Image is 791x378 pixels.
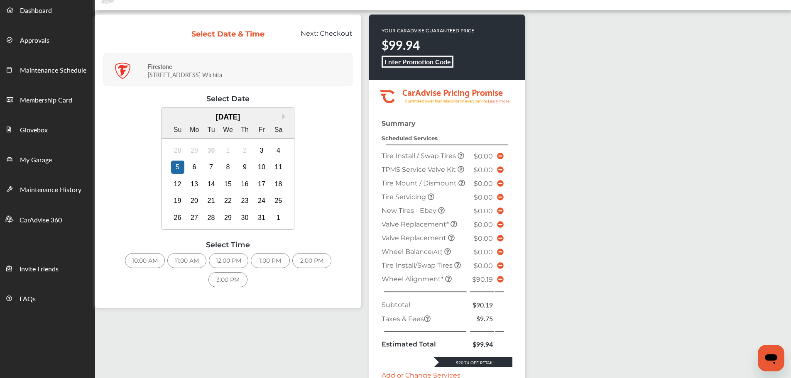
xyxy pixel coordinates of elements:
div: 2:00 PM [292,253,331,268]
div: Not available Thursday, October 2nd, 2025 [238,144,252,157]
div: Sa [272,123,285,137]
span: Checkout [320,29,353,37]
div: Th [238,123,252,137]
img: logo-firestone.png [114,63,131,79]
span: Glovebox [20,125,48,136]
div: 1:00 PM [251,253,290,268]
div: Choose Monday, October 13th, 2025 [188,178,201,191]
div: Select Date & Time [191,29,265,39]
span: Wheel Balance [382,248,444,256]
p: YOUR CARADVISE GUARANTEED PRICE [382,27,474,34]
td: $90.19 [469,298,495,312]
div: Choose Monday, October 27th, 2025 [188,211,201,224]
div: Not available Wednesday, October 1st, 2025 [221,144,235,157]
span: Invite Friends [20,264,59,275]
td: $9.75 [469,312,495,325]
div: Choose Friday, October 3rd, 2025 [255,144,268,157]
span: FAQs [20,294,36,305]
a: Membership Card [0,84,95,114]
div: Choose Tuesday, October 21st, 2025 [205,194,218,207]
div: Choose Tuesday, October 14th, 2025 [205,178,218,191]
iframe: Button to launch messaging window [758,345,784,371]
span: Maintenance Schedule [20,65,86,76]
span: Maintenance History [20,185,81,195]
div: 11:00 AM [167,253,206,268]
div: Choose Sunday, October 26th, 2025 [171,211,184,224]
div: Su [171,123,184,137]
span: New Tires - Ebay [382,207,438,215]
div: Choose Saturday, October 4th, 2025 [272,144,285,157]
span: My Garage [20,155,52,166]
span: Wheel Alignment * [382,275,445,283]
div: Choose Friday, October 31st, 2025 [255,211,268,224]
div: Not available Monday, September 29th, 2025 [188,144,201,157]
span: $0.00 [474,248,493,256]
span: Tire Mount / Dismount [382,179,458,187]
div: We [221,123,235,137]
div: Choose Saturday, October 11th, 2025 [272,161,285,174]
div: Choose Friday, October 24th, 2025 [255,194,268,207]
span: $0.00 [474,152,493,160]
div: 10:00 AM [125,253,165,268]
strong: Summary [382,119,416,127]
span: $0.00 [474,234,493,242]
span: $0.00 [474,166,493,174]
span: Dashboard [20,5,52,16]
div: Choose Wednesday, October 22nd, 2025 [221,194,235,207]
span: Membership Card [20,95,72,106]
small: (All) [432,249,443,255]
span: Tire Install/Swap Tires [382,261,454,269]
span: $0.00 [474,221,493,229]
a: Glovebox [0,114,95,144]
td: $99.94 [469,337,495,351]
span: Tire Install / Swap Tires [382,152,458,160]
div: Choose Wednesday, October 29th, 2025 [221,211,235,224]
div: Choose Saturday, November 1st, 2025 [272,211,285,224]
div: Choose Friday, October 17th, 2025 [255,178,268,191]
div: $20.74 Off Retail! [434,360,512,366]
div: Choose Saturday, October 18th, 2025 [272,178,285,191]
div: Choose Sunday, October 12th, 2025 [171,178,184,191]
span: $0.00 [474,180,493,188]
div: Not available Sunday, September 28th, 2025 [171,144,184,157]
td: Estimated Total [380,337,469,351]
div: Tu [205,123,218,137]
div: Select Time [103,240,353,249]
div: Choose Wednesday, October 15th, 2025 [221,178,235,191]
div: Choose Friday, October 10th, 2025 [255,161,268,174]
span: Taxes & Fees [382,315,431,323]
div: 3:00 PM [208,272,247,287]
span: Tire Servicing [382,193,428,201]
div: Choose Thursday, October 16th, 2025 [238,178,252,191]
td: Subtotal [380,298,469,312]
div: Choose Thursday, October 23rd, 2025 [238,194,252,207]
div: Choose Monday, October 20th, 2025 [188,194,201,207]
strong: Firestone [148,62,172,71]
div: month 2025-10 [169,142,287,226]
span: $0.00 [474,262,493,270]
div: [STREET_ADDRESS] Wichita [148,56,350,83]
span: $90.19 [472,276,493,283]
div: Choose Tuesday, October 28th, 2025 [205,211,218,224]
div: Mo [188,123,201,137]
span: TPMS Service Valve Kit [382,166,458,173]
span: Approvals [20,35,49,46]
a: Approvals [0,24,95,54]
div: Not available Tuesday, September 30th, 2025 [205,144,218,157]
strong: Scheduled Services [382,135,438,141]
span: Valve Replacement [382,234,448,242]
div: Select Date [103,94,353,103]
a: Maintenance History [0,174,95,204]
a: Maintenance Schedule [0,54,95,84]
tspan: CarAdvise Pricing Promise [402,84,503,99]
span: CarAdvise 360 [20,215,62,226]
div: Choose Sunday, October 5th, 2025 [171,161,184,174]
span: $0.00 [474,207,493,215]
strong: $99.94 [382,36,420,54]
div: Choose Monday, October 6th, 2025 [188,161,201,174]
a: My Garage [0,144,95,174]
button: Next Month [282,114,288,119]
div: Choose Sunday, October 19th, 2025 [171,194,184,207]
tspan: Learn more [488,99,510,103]
b: Enter Promotion Code [384,57,451,66]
